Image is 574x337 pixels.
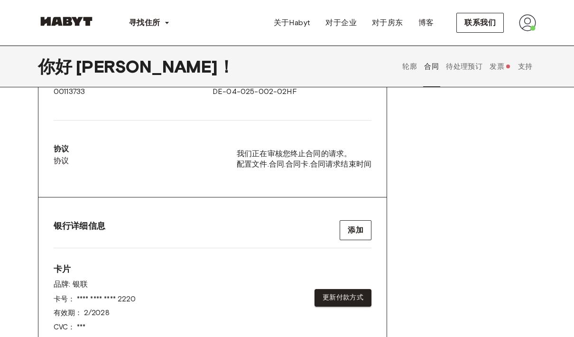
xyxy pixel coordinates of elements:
font: DE-04-025-002-02HF [213,87,297,96]
font: 协议 [54,145,69,154]
a: 博客 [411,13,442,32]
font: 发票 [490,62,504,71]
font: 品牌: [54,280,70,289]
a: 对于企业 [318,13,364,32]
a: 协议 [54,156,69,167]
font: [PERSON_NAME] [76,56,218,77]
font: 你好 [38,56,72,77]
font: 待处理预订 [446,62,482,71]
font: / [88,309,92,318]
font: CVC： [54,323,75,332]
font: 合同 [424,62,439,71]
font: 对于房东 [372,18,403,27]
font: 我们正在审核您终止合同的请求。 [237,150,352,159]
font: 博客 [418,18,434,27]
font: 更新付款方式 [323,294,363,302]
font: 对于企业 [325,18,357,27]
button: 更新付款方式 [315,290,371,307]
font: 寻找住所 [129,18,160,27]
font: 联系我们 [464,18,496,27]
img: 哈比特 [38,17,95,26]
font: 00113733 [54,87,85,96]
button: 联系我们 [456,13,504,33]
font: 银联 [73,280,88,289]
button: 添加 [340,221,371,241]
font: 银行详细信息 [54,221,105,232]
button: 寻找住所 [121,13,177,32]
font: 协议 [54,157,69,166]
a: 关于Habyt [266,13,318,32]
font: ！ [218,56,235,77]
font: 2028 [92,309,110,318]
font: 添加 [348,226,363,235]
font: 卡号： [54,295,75,304]
font: 关于Habyt [274,18,311,27]
font: 配置文件.合同.合同卡.合同请求结束时间 [237,160,371,169]
font: 卡片 [54,264,71,275]
a: 对于房东 [364,13,411,32]
div: 用户资料标签 [399,46,536,87]
font: 2 [84,309,88,318]
img: 头像 [519,14,536,31]
font: 轮廓 [402,62,417,71]
font: 有效期： [54,309,83,318]
font: 支持 [518,62,533,71]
